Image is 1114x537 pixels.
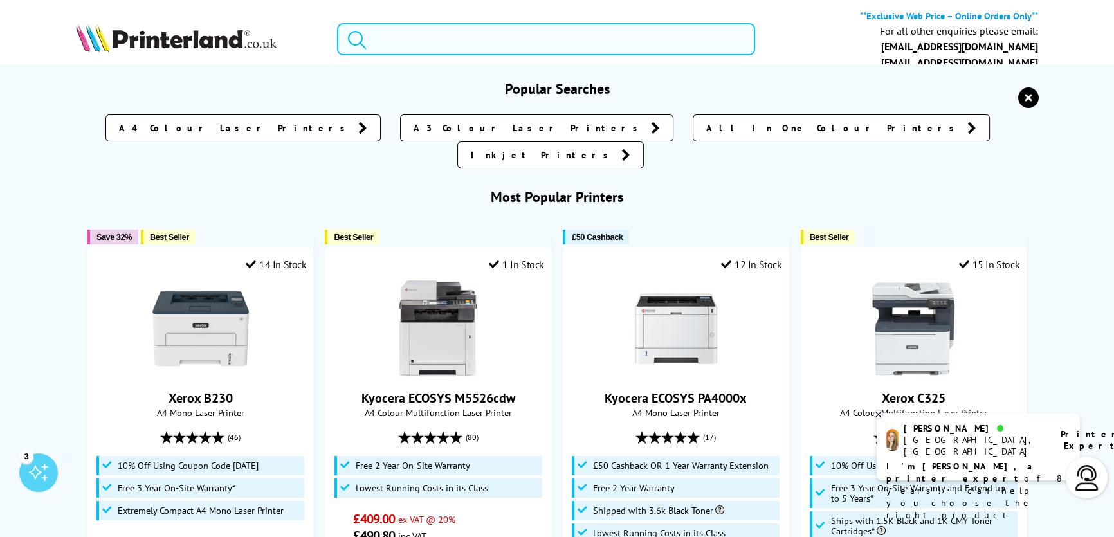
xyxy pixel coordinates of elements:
img: Kyocera ECOSYS PA4000x [628,280,724,377]
b: I'm [PERSON_NAME], a printer expert [886,460,1036,484]
a: Xerox B230 [152,367,249,379]
a: A4 Colour Laser Printers [105,114,381,141]
a: Kyocera ECOSYS PA4000x [605,390,747,406]
a: Xerox C325 [865,367,962,379]
div: 15 In Stock [959,258,1019,271]
b: **Exclusive Web Price – Online Orders Only** [860,10,1038,22]
a: All In One Colour Printers [693,114,990,141]
img: Kyocera ECOSYS M5526cdw [390,280,486,377]
span: Shipped with 3.6k Black Toner [593,505,724,516]
span: A4 Colour Laser Printers [119,122,352,134]
div: 1 In Stock [489,258,544,271]
span: Lowest Running Costs in its Class [356,483,488,493]
span: Free 2 Year Warranty [593,483,675,493]
a: Xerox C325 [882,390,945,406]
img: user-headset-light.svg [1074,465,1100,491]
button: Best Seller [141,230,196,244]
button: £50 Cashback [563,230,629,244]
span: A3 Colour Laser Printers [414,122,644,134]
span: Best Seller [334,232,373,242]
span: Free 2 Year On-Site Warranty [356,460,470,471]
a: Kyocera ECOSYS M5526cdw [361,390,515,406]
div: [GEOGRAPHIC_DATA], [GEOGRAPHIC_DATA] [904,434,1045,457]
input: Search product or brand [337,23,755,55]
span: A4 Mono Laser Printer [95,406,307,419]
div: [PERSON_NAME] [904,423,1045,434]
p: of 8 years! I can help you choose the right product [886,460,1070,522]
span: ex VAT @ 20% [398,513,455,525]
img: Printerland Logo [76,24,277,52]
span: £50 Cashback [572,232,623,242]
span: Save 32% [96,232,132,242]
span: Free 3 Year On-Site Warranty and Extend up to 5 Years* [831,483,1014,504]
span: All In One Colour Printers [706,122,961,134]
span: A4 Colour Multifunction Laser Printer [808,406,1020,419]
span: (17) [703,425,716,450]
span: Best Seller [810,232,849,242]
a: A3 Colour Laser Printers [400,114,673,141]
div: 14 In Stock [246,258,306,271]
a: Printerland Logo [76,24,321,55]
h3: Most Popular Printers [76,188,1038,206]
button: Save 32% [87,230,138,244]
span: £409.00 [353,511,395,527]
a: [EMAIL_ADDRESS][DOMAIN_NAME] [881,40,1038,53]
div: For all other enquiries please email: [880,25,1038,37]
img: Xerox B230 [152,280,249,377]
button: Best Seller [801,230,855,244]
a: [EMAIL_ADDRESS][DOMAIN_NAME] [881,56,1038,69]
button: Best Seller [325,230,379,244]
img: Xerox C325 [865,280,962,377]
a: Kyocera ECOSYS PA4000x [628,367,724,379]
span: £50 Cashback OR 1 Year Warranty Extension [593,460,769,471]
span: Free 3 Year On-Site Warranty* [118,483,235,493]
span: A4 Colour Multifunction Laser Printer [332,406,544,419]
span: (46) [228,425,241,450]
span: Extremely Compact A4 Mono Laser Printer [118,505,284,516]
a: Xerox B230 [169,390,233,406]
h3: Popular Searches [76,80,1038,98]
span: Ships with 1.5K Black and 1K CMY Toner Cartridges* [831,516,1014,536]
span: 10% Off Using Coupon Code [DATE] [118,460,259,471]
a: Inkjet Printers [457,141,644,168]
span: Inkjet Printers [471,149,615,161]
div: 3 [19,449,33,463]
img: amy-livechat.png [886,429,899,451]
span: A4 Mono Laser Printer [570,406,782,419]
span: (80) [466,425,479,450]
span: Best Seller [150,232,189,242]
div: 12 In Stock [721,258,781,271]
span: 10% Off Using Coupon Code [DATE] [831,460,972,471]
a: Kyocera ECOSYS M5526cdw [390,367,486,379]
